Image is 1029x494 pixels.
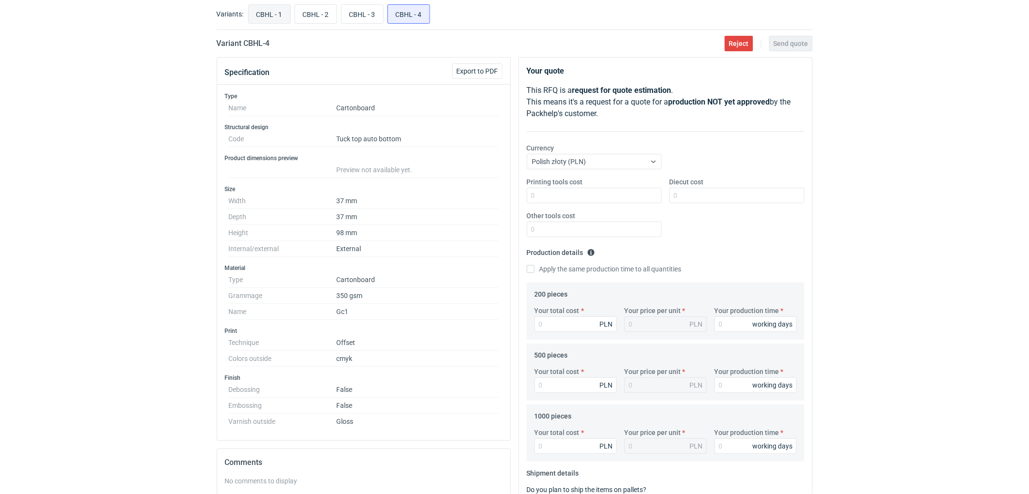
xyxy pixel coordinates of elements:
[337,100,499,116] dd: Cartonboard
[527,66,565,75] strong: Your quote
[527,465,579,477] legend: Shipment details
[774,40,808,47] span: Send quote
[229,100,337,116] dt: Name
[229,241,337,257] dt: Internal/external
[690,380,703,390] div: PLN
[337,166,413,174] span: Preview not available yet.
[225,185,503,193] h3: Size
[535,438,617,454] input: 0
[337,225,499,241] dd: 98 mm
[715,377,797,393] input: 0
[535,367,580,376] label: Your total cost
[753,441,793,451] div: working days
[527,264,682,274] label: Apply the same production time to all quantities
[225,92,503,100] h3: Type
[337,288,499,304] dd: 350 gsm
[535,428,580,437] label: Your total cost
[527,211,576,221] label: Other tools cost
[229,398,337,414] dt: Embossing
[337,335,499,351] dd: Offset
[527,222,662,237] input: 0
[337,382,499,398] dd: False
[769,36,813,51] button: Send quote
[600,380,613,390] div: PLN
[337,241,499,257] dd: External
[715,316,797,332] input: 0
[527,245,595,256] legend: Production details
[535,347,568,359] legend: 500 pieces
[225,264,503,272] h3: Material
[229,382,337,398] dt: Debossing
[295,4,337,24] label: CBHL - 2
[725,36,753,51] button: Reject
[690,319,703,329] div: PLN
[229,414,337,425] dt: Varnish outside
[225,457,503,468] h2: Comments
[337,398,499,414] dd: False
[535,286,568,298] legend: 200 pieces
[527,85,805,120] p: This RFQ is a . This means it's a request for a quote for a by the Packhelp's customer.
[535,306,580,315] label: Your total cost
[690,441,703,451] div: PLN
[715,428,779,437] label: Your production time
[225,327,503,335] h3: Print
[217,38,270,49] h2: Variant CBHL - 4
[229,304,337,320] dt: Name
[527,177,583,187] label: Printing tools cost
[341,4,384,24] label: CBHL - 3
[337,304,499,320] dd: Gc1
[225,154,503,162] h3: Product dimensions preview
[229,272,337,288] dt: Type
[337,193,499,209] dd: 37 mm
[248,4,291,24] label: CBHL - 1
[715,367,779,376] label: Your production time
[229,351,337,367] dt: Colors outside
[225,123,503,131] h3: Structural design
[670,177,704,187] label: Diecut cost
[229,193,337,209] dt: Width
[217,9,244,19] label: Variants:
[625,367,681,376] label: Your price per unit
[625,428,681,437] label: Your price per unit
[535,408,572,420] legend: 1000 pieces
[532,158,586,165] span: Polish złoty (PLN)
[753,319,793,329] div: working days
[229,288,337,304] dt: Grammage
[225,476,503,486] div: No comments to display
[535,316,617,332] input: 0
[600,441,613,451] div: PLN
[337,209,499,225] dd: 37 mm
[600,319,613,329] div: PLN
[715,438,797,454] input: 0
[527,486,647,494] label: Do you plan to ship the items on pallets?
[388,4,430,24] label: CBHL - 4
[625,306,681,315] label: Your price per unit
[572,86,671,95] strong: request for quote estimation
[337,414,499,425] dd: Gloss
[229,335,337,351] dt: Technique
[753,380,793,390] div: working days
[715,306,779,315] label: Your production time
[670,188,805,203] input: 0
[337,351,499,367] dd: cmyk
[225,61,270,84] button: Specification
[337,272,499,288] dd: Cartonboard
[527,143,554,153] label: Currency
[225,374,503,382] h3: Finish
[729,40,749,47] span: Reject
[229,131,337,147] dt: Code
[535,377,617,393] input: 0
[452,63,503,79] button: Export to PDF
[229,225,337,241] dt: Height
[527,188,662,203] input: 0
[337,131,499,147] dd: Tuck top auto bottom
[669,97,770,106] strong: production NOT yet approved
[457,68,498,75] span: Export to PDF
[229,209,337,225] dt: Depth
